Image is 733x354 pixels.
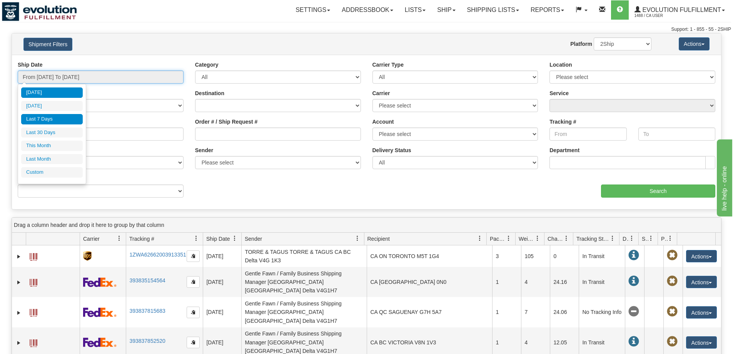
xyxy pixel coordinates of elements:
button: Actions [686,336,717,349]
a: Sender filter column settings [351,232,364,245]
span: Pickup Not Assigned [667,276,678,287]
a: Expand [15,253,23,260]
label: Order # / Ship Request # [195,118,258,126]
td: [DATE] [203,297,241,327]
td: No Tracking Info [579,297,625,327]
td: 3 [492,245,521,267]
a: Lists [399,0,431,20]
span: Pickup Not Assigned [667,250,678,261]
li: Last Month [21,154,83,164]
a: 393835154564 [129,277,165,284]
span: Pickup Status [661,235,668,243]
span: Weight [519,235,535,243]
button: Actions [686,306,717,319]
span: No Tracking Info [628,306,639,317]
img: 8 - UPS [83,251,91,261]
span: Tracking Status [576,235,610,243]
a: Label [30,275,37,288]
label: Delivery Status [372,146,411,154]
label: Platform [570,40,592,48]
a: Tracking Status filter column settings [606,232,619,245]
button: Copy to clipboard [187,276,200,288]
span: Shipment Issues [642,235,648,243]
a: 393837815683 [129,308,165,314]
button: Copy to clipboard [187,307,200,318]
label: Tracking # [549,118,576,126]
label: Account [372,118,394,126]
td: Gentle Fawn / Family Business Shipping Manager [GEOGRAPHIC_DATA] [GEOGRAPHIC_DATA] Delta V4G1H7 [241,297,367,327]
button: Actions [686,276,717,288]
td: [DATE] [203,267,241,297]
td: In Transit [579,267,625,297]
img: 2 - FedEx Express® [83,307,117,317]
td: 1 [492,267,521,297]
a: Ship Date filter column settings [228,232,241,245]
span: Packages [490,235,506,243]
span: Recipient [367,235,390,243]
a: Delivery Status filter column settings [625,232,638,245]
a: Reports [525,0,570,20]
a: Charge filter column settings [560,232,573,245]
span: Pickup Not Assigned [667,306,678,317]
button: Shipment Filters [23,38,72,51]
label: Destination [195,89,224,97]
label: Sender [195,146,213,154]
li: Last 7 Days [21,114,83,124]
a: Pickup Status filter column settings [664,232,677,245]
li: Custom [21,167,83,178]
span: 1488 / CA User [634,12,692,20]
span: Evolution Fulfillment [641,7,721,13]
a: Label [30,305,37,318]
span: Ship Date [206,235,230,243]
label: Category [195,61,219,69]
span: Pickup Not Assigned [667,336,678,347]
a: 393837852520 [129,338,165,344]
a: Expand [15,339,23,347]
td: 1 [492,297,521,327]
td: 7 [521,297,550,327]
input: From [549,128,626,141]
a: Tracking # filter column settings [190,232,203,245]
td: 24.16 [550,267,579,297]
img: logo1488.jpg [2,2,77,21]
a: Shipment Issues filter column settings [645,232,658,245]
td: In Transit [579,245,625,267]
span: In Transit [628,250,639,261]
img: 2 - FedEx Express® [83,277,117,287]
label: Carrier [372,89,390,97]
label: Carrier Type [372,61,404,69]
a: Packages filter column settings [502,232,515,245]
td: 105 [521,245,550,267]
a: Carrier filter column settings [113,232,126,245]
td: CA [GEOGRAPHIC_DATA] 0N0 [367,267,492,297]
div: grid grouping header [12,218,721,233]
iframe: chat widget [715,138,732,216]
span: Delivery Status [623,235,629,243]
td: [DATE] [203,245,241,267]
td: 0 [550,245,579,267]
label: Service [549,89,569,97]
label: Location [549,61,572,69]
li: [DATE] [21,87,83,98]
div: live help - online [6,5,71,14]
a: Shipping lists [461,0,525,20]
a: Recipient filter column settings [473,232,486,245]
button: Actions [679,37,710,50]
input: Search [601,185,715,198]
label: Ship Date [18,61,43,69]
span: Charge [548,235,564,243]
td: Gentle Fawn / Family Business Shipping Manager [GEOGRAPHIC_DATA] [GEOGRAPHIC_DATA] Delta V4G1H7 [241,267,367,297]
td: 4 [521,267,550,297]
button: Actions [686,250,717,262]
div: Support: 1 - 855 - 55 - 2SHIP [2,26,731,33]
label: Department [549,146,579,154]
input: To [638,128,715,141]
a: Evolution Fulfillment 1488 / CA User [629,0,731,20]
a: Expand [15,309,23,317]
button: Copy to clipboard [187,337,200,348]
span: Sender [245,235,262,243]
td: CA QC SAGUENAY G7H 5A7 [367,297,492,327]
span: In Transit [628,276,639,287]
td: TORRE & TAGUS TORRE & TAGUS CA BC Delta V4G 1K3 [241,245,367,267]
li: Last 30 Days [21,128,83,138]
